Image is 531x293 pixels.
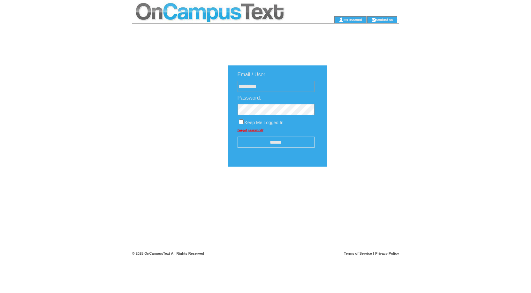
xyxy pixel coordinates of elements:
[375,252,399,255] a: Privacy Policy
[238,72,267,77] span: Email / User:
[344,252,372,255] a: Terms of Service
[344,17,362,21] a: my account
[238,128,263,132] a: Forgot password?
[345,183,377,191] img: transparent.png
[238,95,262,101] span: Password:
[132,252,204,255] span: © 2025 OnCampusText All Rights Reserved
[376,17,393,21] a: contact us
[245,120,284,125] span: Keep Me Logged In
[373,252,374,255] span: |
[339,17,344,22] img: account_icon.gif
[371,17,376,22] img: contact_us_icon.gif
